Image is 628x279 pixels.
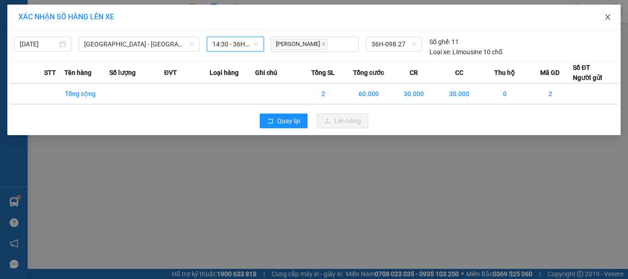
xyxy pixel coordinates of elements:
td: 60.000 [346,84,391,104]
input: 11/10/2025 [20,39,57,49]
span: 14:30 - 36H-098.27 [212,37,258,51]
button: rollbackQuay lại [260,114,308,128]
span: Tên hàng [64,68,91,78]
span: Quay lại [277,116,300,126]
span: Tổng cước [353,68,384,78]
span: Mã GD [540,68,559,78]
span: close [604,13,611,21]
span: Loại hàng [210,68,239,78]
span: 36H-098.27 [371,37,417,51]
span: rollback [267,118,274,125]
button: uploadLên hàng [317,114,368,128]
div: 11 [429,37,459,47]
div: Limousine 10 chỗ [429,47,502,57]
td: 0 [482,84,528,104]
td: Tổng cộng [64,84,110,104]
button: Close [595,5,621,30]
span: ĐVT [164,68,177,78]
span: Thu hộ [494,68,515,78]
div: Số ĐT Người gửi [573,63,602,83]
td: 2 [527,84,573,104]
span: CR [410,68,418,78]
span: Ghi chú [255,68,277,78]
td: 30.000 [391,84,437,104]
span: Thanh Hóa - Tây Hồ (HN) [84,37,194,51]
span: XÁC NHẬN SỐ HÀNG LÊN XE [18,12,114,21]
span: CC [455,68,463,78]
td: 2 [300,84,346,104]
span: down [189,41,194,47]
td: 30.000 [437,84,482,104]
span: close [321,42,326,46]
span: Tổng SL [311,68,335,78]
span: [PERSON_NAME] [273,39,327,50]
span: STT [44,68,56,78]
span: Loại xe: [429,47,451,57]
span: Số lượng [109,68,136,78]
span: Số ghế: [429,37,450,47]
